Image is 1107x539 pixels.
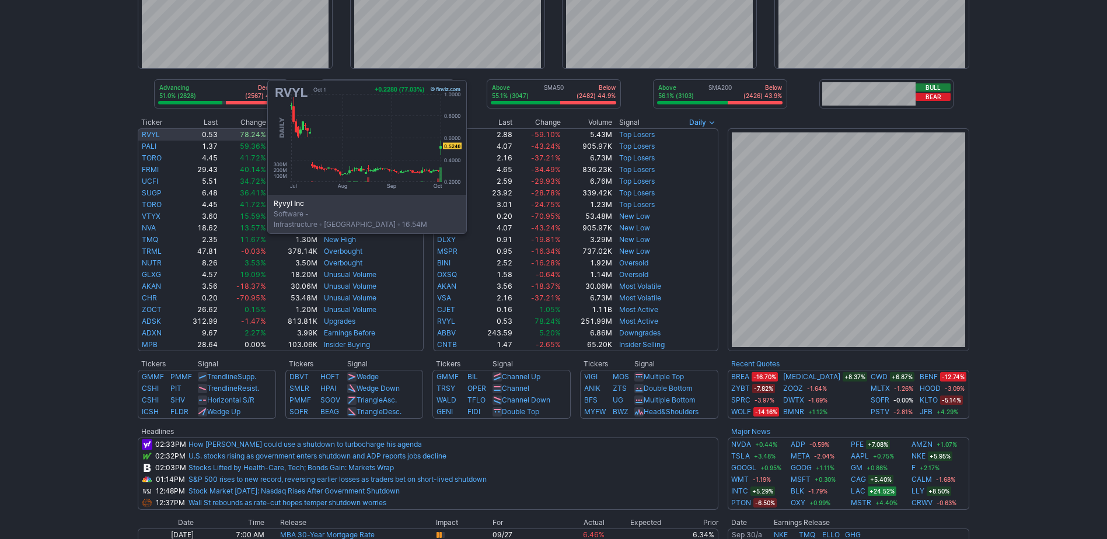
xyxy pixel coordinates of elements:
[619,200,655,209] a: Top Losers
[280,530,375,539] a: MBA 30-Year Mortgage Rate
[324,247,362,256] a: Overbought
[912,497,933,509] a: CRWV
[619,305,658,314] a: Most Active
[177,257,218,269] td: 8.26
[177,199,218,211] td: 4.45
[472,176,514,187] td: 2.59
[619,153,655,162] a: Top Losers
[472,141,514,152] td: 4.07
[613,407,628,416] a: BWZ
[731,427,770,436] b: Major News
[240,212,266,220] span: 15.59%
[492,83,529,92] p: Above
[871,383,890,394] a: MLTX
[619,142,655,150] a: Top Losers
[472,211,514,222] td: 0.20
[472,269,514,281] td: 1.58
[245,258,266,267] span: 3.53%
[561,117,613,128] th: Volume
[324,235,356,244] a: New High
[142,153,162,162] a: TORO
[920,394,938,406] a: KLTO
[689,117,706,128] span: Daily
[619,130,655,139] a: Top Losers
[920,406,933,418] a: JFB
[240,165,266,174] span: 40.14%
[731,406,751,418] a: WOLF
[240,153,266,162] span: 41.72%
[207,384,259,393] a: TrendlineResist.
[142,223,156,232] a: NVA
[531,153,561,162] span: -37.21%
[783,406,804,418] a: BMNR
[531,258,561,267] span: -16.28%
[437,270,457,279] a: OXSQ
[324,293,376,302] a: Unusual Volume
[188,440,422,449] a: How [PERSON_NAME] could use a shutdown to turbocharge his agenda
[783,383,803,394] a: ZOOZ
[491,83,617,101] div: SMA50
[268,195,466,233] div: Software - Infrastructure [GEOGRAPHIC_DATA] 16.54M
[188,475,487,484] a: S&P 500 rises to new record, reversing earlier losses as traders bet on short-lived shutdown
[437,317,455,325] a: RVYL
[142,200,162,209] a: TORO
[920,371,938,383] a: BENF
[871,406,889,418] a: PSTV
[851,450,869,462] a: AAPL
[437,235,456,244] a: DLXY
[467,395,486,404] a: TFLO
[619,212,650,220] a: New Low
[177,176,218,187] td: 5.51
[619,340,665,349] a: Insider Selling
[245,83,283,92] p: Declining
[535,317,561,325] span: 78.24%
[561,281,613,292] td: 30.06M
[267,164,318,176] td: 30.28M
[584,407,606,416] a: MYFW
[731,359,780,368] a: Recent Quotes
[188,498,386,507] a: Wall St rebounds as rate-cut hopes temper shutdown worries
[436,372,459,381] a: GMMF
[267,269,318,281] td: 18.20M
[791,439,805,450] a: ADP
[783,371,840,383] a: [MEDICAL_DATA]
[267,281,318,292] td: 30.06M
[584,384,600,393] a: ANIK
[531,165,561,174] span: -34.49%
[267,141,318,152] td: 157.76M
[437,293,451,302] a: VSA
[142,247,162,256] a: TRML
[177,234,218,246] td: 2.35
[320,407,339,416] a: BEAG
[531,177,561,185] span: -29.93%
[437,247,458,256] a: MSPR
[177,164,218,176] td: 29.43
[177,292,218,304] td: 0.20
[851,474,866,485] a: CAG
[267,316,318,327] td: 813.81K
[561,304,613,316] td: 1.11B
[467,407,480,416] a: FIDI
[531,235,561,244] span: -19.81%
[791,450,810,462] a: META
[207,372,256,381] a: TrendlineSupp.
[320,384,336,393] a: HPAI
[472,292,514,304] td: 2.16
[731,371,749,383] a: BREA
[531,200,561,209] span: -24.75%
[912,474,932,485] a: CALM
[561,292,613,304] td: 6.73M
[177,152,218,164] td: 4.45
[142,328,162,337] a: ADXN
[472,152,514,164] td: 2.16
[561,187,613,199] td: 339.42K
[138,117,177,128] th: Ticker
[731,497,751,509] a: PTON
[531,130,561,139] span: -59.10%
[731,485,748,497] a: INTC
[472,187,514,199] td: 23.92
[357,407,401,416] a: TriangleDesc.
[791,462,812,474] a: GOOG
[851,497,871,509] a: MSTR
[731,394,750,406] a: SPRC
